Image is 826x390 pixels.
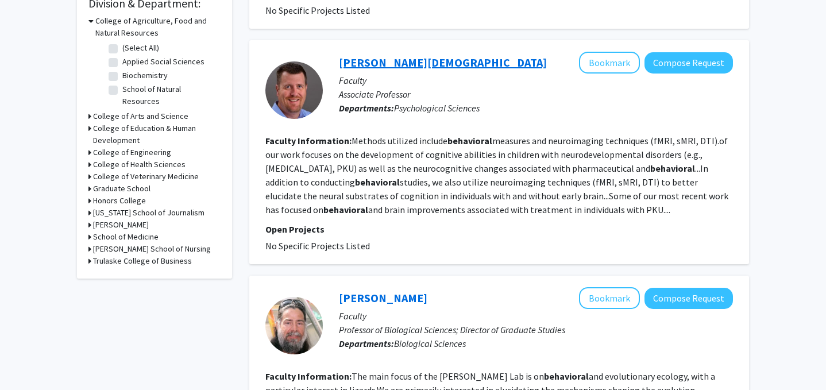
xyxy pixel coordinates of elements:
label: Applied Social Sciences [122,56,204,68]
b: behavioral [447,135,492,146]
h3: Graduate School [93,183,150,195]
b: Departments: [339,338,394,349]
h3: Honors College [93,195,146,207]
iframe: Chat [9,338,49,381]
h3: [PERSON_NAME] [93,219,149,231]
button: Add Shawn Christ to Bookmarks [579,52,640,74]
b: behavioral [323,204,368,215]
p: Faculty [339,309,733,323]
span: No Specific Projects Listed [265,5,370,16]
p: Professor of Biological Sciences; Director of Graduate Studies [339,323,733,337]
b: behavioral [355,176,400,188]
button: Compose Request to Manuel Leal [644,288,733,309]
span: No Specific Projects Listed [265,240,370,252]
span: Biological Sciences [394,338,466,349]
h3: College of Arts and Science [93,110,188,122]
label: School of Natural Resources [122,83,218,107]
span: Psychological Sciences [394,102,480,114]
p: Associate Professor [339,87,733,101]
h3: College of Veterinary Medicine [93,171,199,183]
h3: College of Health Sciences [93,159,186,171]
fg-read-more: Methods utilized include measures and neuroimaging techniques (fMRI, sMRI, DTI).of our work focus... [265,135,728,215]
b: Faculty Information: [265,370,352,382]
label: Biochemistry [122,69,168,82]
h3: [PERSON_NAME] School of Nursing [93,243,211,255]
button: Add Manuel Leal to Bookmarks [579,287,640,309]
label: (Select All) [122,42,159,54]
h3: College of Education & Human Development [93,122,221,146]
button: Compose Request to Shawn Christ [644,52,733,74]
b: behavioral [650,163,695,174]
a: [PERSON_NAME][DEMOGRAPHIC_DATA] [339,55,547,69]
b: Departments: [339,102,394,114]
p: Open Projects [265,222,733,236]
h3: College of Agriculture, Food and Natural Resources [95,15,221,39]
b: Faculty Information: [265,135,352,146]
h3: School of Medicine [93,231,159,243]
p: Faculty [339,74,733,87]
h3: College of Engineering [93,146,171,159]
h3: Trulaske College of Business [93,255,192,267]
a: [PERSON_NAME] [339,291,427,305]
b: behavioral [544,370,589,382]
h3: [US_STATE] School of Journalism [93,207,204,219]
